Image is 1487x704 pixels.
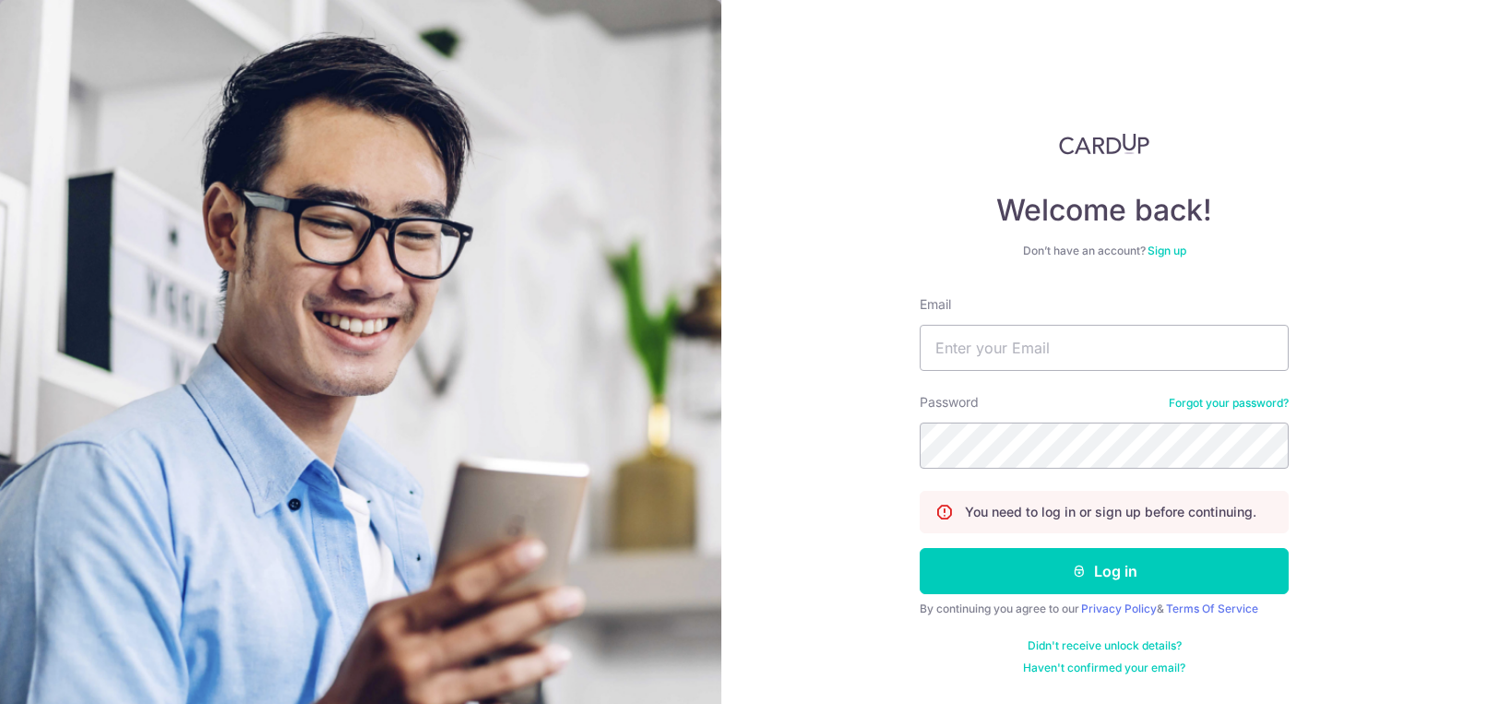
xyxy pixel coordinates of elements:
div: Don’t have an account? [920,244,1289,258]
label: Password [920,393,979,412]
a: Didn't receive unlock details? [1028,638,1182,653]
a: Haven't confirmed your email? [1023,661,1185,675]
img: CardUp Logo [1059,133,1149,155]
a: Sign up [1148,244,1186,257]
label: Email [920,295,951,314]
div: By continuing you agree to our & [920,602,1289,616]
a: Privacy Policy [1081,602,1157,615]
button: Log in [920,548,1289,594]
h4: Welcome back! [920,192,1289,229]
p: You need to log in or sign up before continuing. [965,503,1256,521]
input: Enter your Email [920,325,1289,371]
a: Terms Of Service [1166,602,1258,615]
a: Forgot your password? [1169,396,1289,411]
